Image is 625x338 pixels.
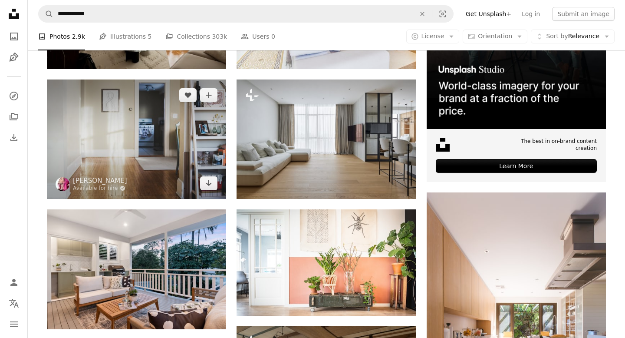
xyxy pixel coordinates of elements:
[427,323,606,331] a: white wooden kitchen island and cupboard cabinets near glass panel door
[5,129,23,146] a: Download History
[165,23,227,50] a: Collections 303k
[179,88,197,102] button: Like
[436,138,450,152] img: file-1631678316303-ed18b8b5cb9cimage
[461,7,516,21] a: Get Unsplash+
[56,177,69,191] img: Go to Kari Shea's profile
[516,7,545,21] a: Log in
[241,23,275,50] a: Users 0
[478,33,512,40] span: Orientation
[413,6,432,22] button: Clear
[73,185,127,192] a: Available for hire
[498,138,597,152] span: The best in on-brand content creation
[463,30,527,43] button: Orientation
[73,176,127,185] a: [PERSON_NAME]
[200,176,217,190] a: Download
[47,80,226,199] img: photo of white painted room
[39,6,53,22] button: Search Unsplash
[47,209,226,329] img: white couch and brown wooden table
[47,135,226,143] a: photo of white painted room
[212,32,227,41] span: 303k
[271,32,275,41] span: 0
[200,88,217,102] button: Add to Collection
[47,265,226,273] a: white couch and brown wooden table
[237,209,416,316] img: green potted plant on black wooden table
[406,30,460,43] button: License
[5,28,23,45] a: Photos
[421,33,444,40] span: License
[237,258,416,266] a: green potted plant on black wooden table
[237,135,416,143] a: a living room filled with furniture and a flat screen tv
[5,295,23,312] button: Language
[5,315,23,333] button: Menu
[436,159,597,173] div: Learn More
[546,32,599,41] span: Relevance
[38,5,454,23] form: Find visuals sitewide
[5,274,23,291] a: Log in / Sign up
[5,108,23,126] a: Collections
[99,23,151,50] a: Illustrations 5
[5,5,23,24] a: Home — Unsplash
[148,32,152,41] span: 5
[5,87,23,105] a: Explore
[546,33,568,40] span: Sort by
[237,80,416,199] img: a living room filled with furniture and a flat screen tv
[432,6,453,22] button: Visual search
[552,7,615,21] button: Submit an image
[531,30,615,43] button: Sort byRelevance
[5,49,23,66] a: Illustrations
